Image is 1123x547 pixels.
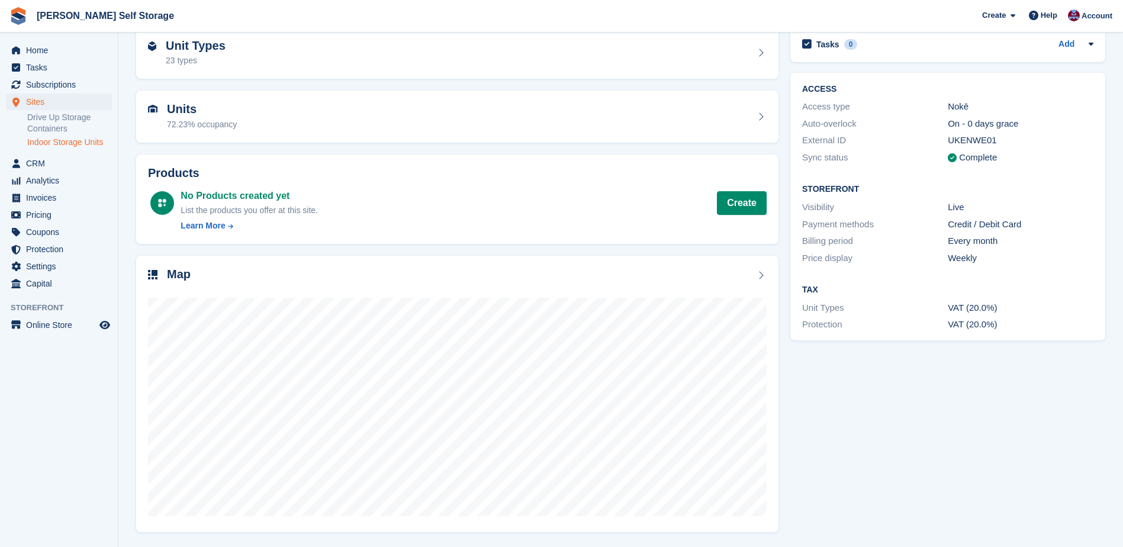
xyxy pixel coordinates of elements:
img: unit-icn-7be61d7bf1b0ce9d3e12c5938cc71ed9869f7b940bace4675aadf7bd6d80202e.svg [148,105,157,113]
span: Sites [26,94,97,110]
div: Learn More [181,220,225,232]
a: Units 72.23% occupancy [136,91,778,143]
a: menu [6,42,112,59]
a: Indoor Storage Units [27,137,112,148]
a: Drive Up Storage Containers [27,112,112,134]
div: Sync status [802,151,948,165]
div: Every month [948,234,1093,248]
span: Capital [26,275,97,292]
h2: ACCESS [802,85,1093,94]
div: VAT (20.0%) [948,318,1093,332]
span: Protection [26,241,97,258]
div: Complete [959,151,997,165]
div: Visibility [802,201,948,214]
div: Nokē [948,100,1093,114]
a: menu [6,258,112,275]
span: Tasks [26,59,97,76]
img: custom-product-icn-white-7c27a13f52cf5f2f504a55ee73a895a1f82ff5669d69490e13668eaf7ade3bb5.svg [157,198,167,208]
a: Map [136,256,778,532]
h2: Map [167,268,191,281]
span: List the products you offer at this site. [181,205,318,215]
span: Online Store [26,317,97,333]
span: Invoices [26,189,97,206]
div: 23 types [166,54,226,67]
img: Tracy Bailey [1068,9,1080,21]
img: stora-icon-8386f47178a22dfd0bd8f6a31ec36ba5ce8667c1dd55bd0f319d3a0aa187defe.svg [9,7,27,25]
h2: Products [148,166,767,180]
span: Analytics [26,172,97,189]
span: Home [26,42,97,59]
a: menu [6,207,112,223]
div: Price display [802,252,948,265]
h2: Storefront [802,185,1093,194]
div: Access type [802,100,948,114]
div: Weekly [948,252,1093,265]
a: menu [6,317,112,333]
span: Coupons [26,224,97,240]
a: menu [6,189,112,206]
img: unit-type-icn-2b2737a686de81e16bb02015468b77c625bbabd49415b5ef34ead5e3b44a266d.svg [148,41,156,51]
a: menu [6,241,112,258]
img: map-icn-33ee37083ee616e46c38cad1a60f524a97daa1e2b2c8c0bc3eb3415660979fc1.svg [148,270,157,279]
div: 72.23% occupancy [167,118,237,131]
span: Account [1082,10,1112,22]
h2: Tasks [816,39,839,50]
div: No Products created yet [181,189,318,203]
div: Payment methods [802,218,948,231]
a: Unit Types 23 types [136,27,778,79]
div: VAT (20.0%) [948,301,1093,315]
h2: Units [167,102,237,116]
div: Unit Types [802,301,948,315]
div: Billing period [802,234,948,248]
a: menu [6,275,112,292]
div: UKENWE01 [948,134,1093,147]
div: Auto-overlock [802,117,948,131]
a: Learn More [181,220,318,232]
h2: Unit Types [166,39,226,53]
span: Storefront [11,302,118,314]
div: Credit / Debit Card [948,218,1093,231]
span: Settings [26,258,97,275]
div: Live [948,201,1093,214]
div: On - 0 days grace [948,117,1093,131]
a: Add [1058,38,1074,52]
a: menu [6,59,112,76]
a: menu [6,76,112,93]
div: 0 [844,39,858,50]
a: Preview store [98,318,112,332]
a: menu [6,224,112,240]
a: menu [6,172,112,189]
div: External ID [802,134,948,147]
span: Subscriptions [26,76,97,93]
span: Pricing [26,207,97,223]
a: [PERSON_NAME] Self Storage [32,6,179,25]
a: Create [717,191,767,215]
span: Create [982,9,1006,21]
div: Protection [802,318,948,332]
h2: Tax [802,285,1093,295]
span: Help [1041,9,1057,21]
span: CRM [26,155,97,172]
a: menu [6,94,112,110]
a: menu [6,155,112,172]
